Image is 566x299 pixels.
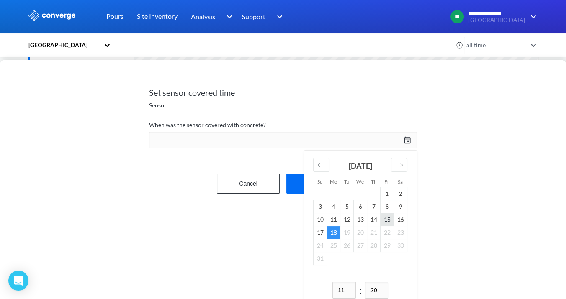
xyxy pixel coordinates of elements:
[381,187,394,200] td: Friday, August 1, 2025
[28,10,76,21] img: logo_ewhite.svg
[525,12,538,22] img: downArrow.svg
[314,252,327,265] td: Not available. Sunday, August 31, 2025
[381,200,394,213] td: Friday, August 8, 2025
[271,12,285,22] img: downArrow.svg
[332,282,356,299] input: hh
[242,11,265,22] span: Support
[381,213,394,226] td: Friday, August 15, 2025
[8,271,28,291] div: Open Intercom Messenger
[349,161,372,170] strong: [DATE]
[149,87,417,97] h2: Set sensor covered time
[394,200,407,213] td: Saturday, August 9, 2025
[217,174,280,194] button: Cancel
[327,213,340,226] td: Monday, August 11, 2025
[344,179,349,184] small: Tu
[340,200,354,213] td: Tuesday, August 5, 2025
[221,12,234,22] img: downArrow.svg
[381,239,394,252] td: Not available. Friday, August 29, 2025
[371,179,376,184] small: Th
[394,187,407,200] td: Saturday, August 2, 2025
[330,179,337,184] small: Mo
[367,226,381,239] td: Not available. Thursday, August 21, 2025
[398,179,403,184] small: Sa
[365,282,388,299] input: mm
[394,226,407,239] td: Not available. Saturday, August 23, 2025
[391,158,407,172] div: Move forward to switch to the next month.
[367,239,381,252] td: Not available. Thursday, August 28, 2025
[354,239,367,252] td: Not available. Wednesday, August 27, 2025
[340,226,354,239] td: Not available. Tuesday, August 19, 2025
[314,226,327,239] td: Sunday, August 17, 2025
[327,226,340,239] td: Selected. Monday, August 18, 2025
[381,226,394,239] td: Not available. Friday, August 22, 2025
[314,213,327,226] td: Sunday, August 10, 2025
[149,101,167,110] span: Sensor
[394,213,407,226] td: Saturday, August 16, 2025
[468,17,525,23] span: [GEOGRAPHIC_DATA]
[327,239,340,252] td: Not available. Monday, August 25, 2025
[394,239,407,252] td: Not available. Saturday, August 30, 2025
[359,282,362,298] span: :
[317,179,322,184] small: Su
[384,179,389,184] small: Fr
[314,239,327,252] td: Not available. Sunday, August 24, 2025
[149,120,417,130] label: When was the sensor covered with concrete?
[327,200,340,213] td: Monday, August 4, 2025
[314,200,327,213] td: Sunday, August 3, 2025
[367,200,381,213] td: Thursday, August 7, 2025
[354,200,367,213] td: Wednesday, August 6, 2025
[191,11,215,22] span: Analysis
[313,158,329,172] div: Move backward to switch to the previous month.
[340,239,354,252] td: Not available. Tuesday, August 26, 2025
[354,226,367,239] td: Not available. Wednesday, August 20, 2025
[286,174,349,194] button: Start
[356,179,364,184] small: We
[354,213,367,226] td: Wednesday, August 13, 2025
[340,213,354,226] td: Tuesday, August 12, 2025
[367,213,381,226] td: Thursday, August 14, 2025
